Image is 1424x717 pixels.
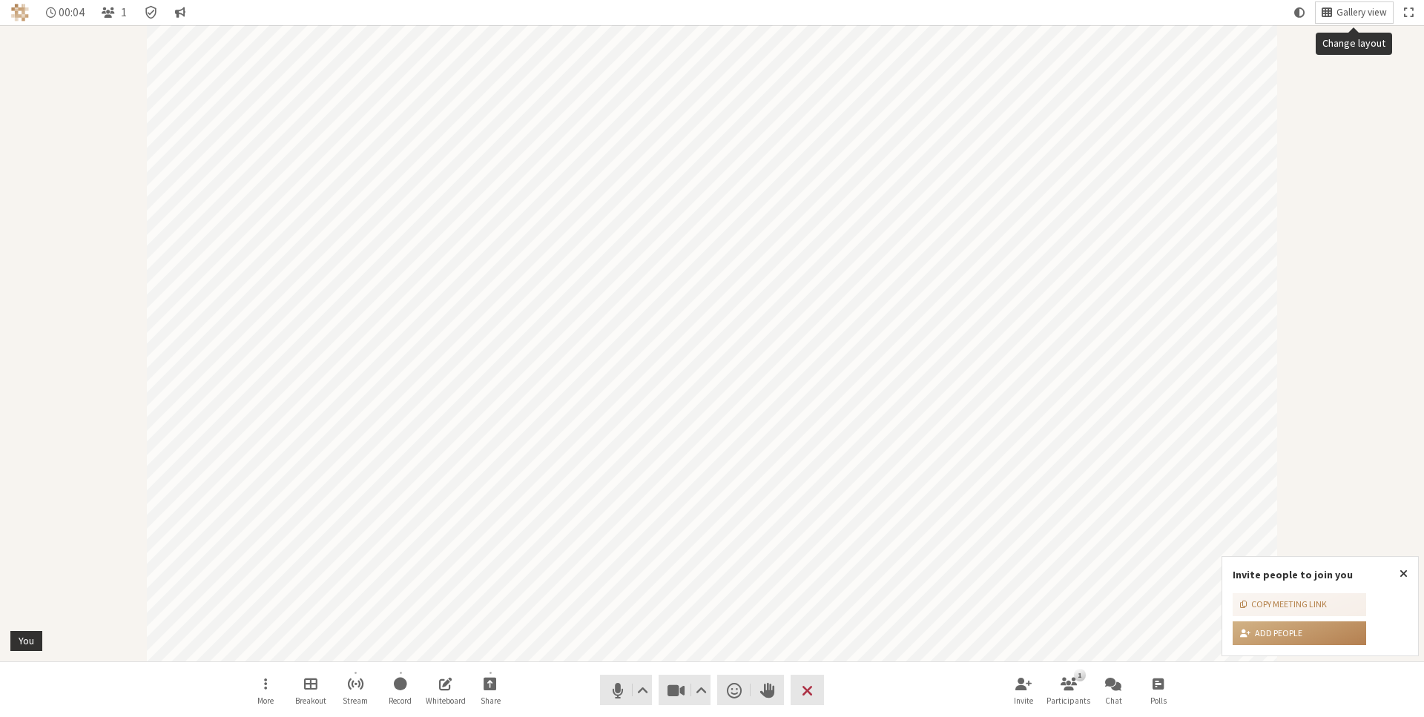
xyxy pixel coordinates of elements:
[1138,670,1179,710] button: Open poll
[1092,670,1134,710] button: Open chat
[343,696,368,705] span: Stream
[1046,696,1090,705] span: Participants
[334,670,376,710] button: Start streaming
[1288,2,1311,23] button: Using system theme
[40,2,91,23] div: Timer
[692,675,711,705] button: Video setting
[169,2,191,23] button: Conversation
[1240,598,1327,611] div: Copy meeting link
[1105,696,1122,705] span: Chat
[1398,2,1419,23] button: Fullscreen
[380,670,421,710] button: Start recording
[96,2,133,23] button: Open participant list
[389,696,412,705] span: Record
[633,675,651,705] button: Audio settings
[138,2,164,23] div: Meeting details Encryption enabled
[1074,669,1085,681] div: 1
[1336,7,1387,19] span: Gallery view
[1389,557,1418,591] button: Close popover
[1150,696,1167,705] span: Polls
[245,670,286,710] button: Open menu
[1014,696,1033,705] span: Invite
[59,6,85,19] span: 00:04
[13,633,39,649] div: You
[659,675,711,705] button: Stop video (⌘+Shift+V)
[426,696,466,705] span: Whiteboard
[1233,621,1366,645] button: Add people
[257,696,274,705] span: More
[751,675,784,705] button: Raise hand
[121,6,127,19] span: 1
[481,696,501,705] span: Share
[1233,593,1366,617] button: Copy meeting link
[295,696,326,705] span: Breakout
[1233,568,1353,581] label: Invite people to join you
[717,675,751,705] button: Send a reaction
[425,670,467,710] button: Open shared whiteboard
[1316,2,1393,23] button: Change layout
[1003,670,1044,710] button: Invite participants (⌘+Shift+I)
[11,4,29,22] img: Iotum
[469,670,511,710] button: Start sharing
[791,675,824,705] button: End or leave meeting
[1048,670,1090,710] button: Open participant list
[290,670,332,710] button: Manage Breakout Rooms
[600,675,652,705] button: Mute (⌘+Shift+A)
